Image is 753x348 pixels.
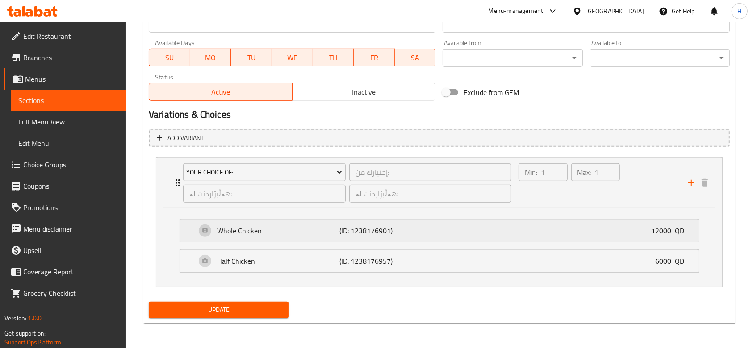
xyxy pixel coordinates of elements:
[23,224,119,234] span: Menu disclaimer
[586,6,644,16] div: [GEOGRAPHIC_DATA]
[11,133,126,154] a: Edit Menu
[313,49,354,66] button: TH
[4,175,126,197] a: Coupons
[464,87,519,98] span: Exclude from GEM
[149,83,293,101] button: Active
[149,108,730,121] h2: Variations & Choices
[655,256,691,266] p: 6000 IQD
[339,225,421,236] p: (ID: 1238176901)
[272,49,313,66] button: WE
[28,312,42,324] span: 1.0.0
[292,83,436,101] button: Inactive
[339,256,421,266] p: (ID: 1238176957)
[149,154,730,291] li: ExpandExpandExpand
[4,312,26,324] span: Version:
[577,167,591,178] p: Max:
[737,6,741,16] span: H
[217,225,339,236] p: Whole Chicken
[651,225,691,236] p: 12000 IQD
[276,51,310,64] span: WE
[18,138,119,149] span: Edit Menu
[149,302,289,318] button: Update
[685,176,698,190] button: add
[23,159,119,170] span: Choice Groups
[4,25,126,47] a: Edit Restaurant
[4,197,126,218] a: Promotions
[590,49,730,67] div: ​
[186,167,342,178] span: Your Choice Of:
[180,250,699,272] div: Expand
[217,256,339,266] p: Half Chicken
[149,49,190,66] button: SU
[296,86,432,99] span: Inactive
[698,176,711,190] button: delete
[317,51,351,64] span: TH
[4,261,126,282] a: Coverage Report
[4,154,126,175] a: Choice Groups
[395,49,436,66] button: SA
[354,49,395,66] button: FR
[489,6,544,17] div: Menu-management
[23,288,119,298] span: Grocery Checklist
[156,158,722,208] div: Expand
[183,163,346,181] button: Your Choice Of:
[194,51,228,64] span: MO
[18,116,119,127] span: Full Menu View
[4,47,126,68] a: Branches
[23,245,119,256] span: Upsell
[190,49,231,66] button: MO
[443,49,582,67] div: ​
[156,304,281,315] span: Update
[23,31,119,41] span: Edit Restaurant
[153,51,187,64] span: SU
[167,133,204,144] span: Add variant
[525,167,537,178] p: Min:
[4,240,126,261] a: Upsell
[23,266,119,277] span: Coverage Report
[23,52,119,63] span: Branches
[4,218,126,240] a: Menu disclaimer
[4,68,126,90] a: Menus
[231,49,272,66] button: TU
[23,181,119,191] span: Coupons
[180,220,699,242] div: Expand
[234,51,268,64] span: TU
[149,129,730,147] button: Add variant
[4,336,61,348] a: Support.OpsPlatform
[153,86,289,99] span: Active
[398,51,432,64] span: SA
[11,90,126,111] a: Sections
[23,202,119,213] span: Promotions
[4,327,46,339] span: Get support on:
[4,282,126,304] a: Grocery Checklist
[25,74,119,84] span: Menus
[18,95,119,106] span: Sections
[357,51,391,64] span: FR
[11,111,126,133] a: Full Menu View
